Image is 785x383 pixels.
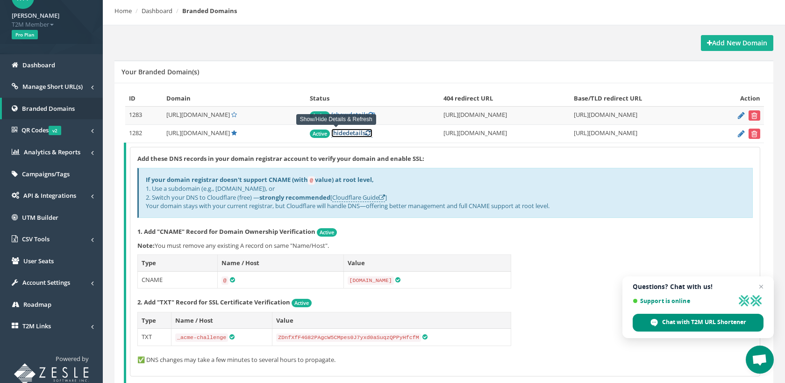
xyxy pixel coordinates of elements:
td: [URL][DOMAIN_NAME] [440,107,570,125]
span: Active [310,130,330,138]
div: Open chat [746,346,774,374]
b: strongly recommended [259,193,330,202]
div: 1. Use a subdomain (e.g., [DOMAIN_NAME]), or 2. Switch your DNS to Cloudflare (free) — [ ] Your d... [137,168,753,218]
th: Name / Host [171,312,272,329]
a: Home [114,7,132,15]
span: [URL][DOMAIN_NAME] [166,129,230,137]
span: Branded Domains [22,104,75,113]
td: [URL][DOMAIN_NAME] [570,125,709,143]
span: T2M Member [12,20,91,29]
span: Account Settings [22,278,70,287]
span: Dashboard [22,61,55,69]
td: CNAME [138,271,218,289]
th: Value [272,312,511,329]
span: Active [292,299,312,307]
span: Close chat [756,281,767,292]
th: Action [709,90,764,107]
span: show [333,110,349,119]
th: Domain [163,90,306,107]
span: T2M Links [22,322,51,330]
span: User Seats [23,257,54,265]
div: Chat with T2M URL Shortener [633,314,764,332]
a: Set Default [231,110,237,119]
h5: Your Branded Domain(s) [121,68,199,75]
span: API & Integrations [23,191,76,200]
span: Chat with T2M URL Shortener [662,318,746,326]
span: Pro Plan [12,30,38,39]
strong: [PERSON_NAME] [12,11,59,20]
th: ID [125,90,163,107]
th: Status [306,90,440,107]
code: _acme-challenge [175,333,228,342]
span: Campaigns/Tags [22,170,70,178]
span: CSV Tools [22,235,50,243]
span: UTM Builder [22,213,58,222]
th: Type [138,312,171,329]
th: 404 redirect URL [440,90,570,107]
span: Active [310,111,330,120]
p: You must remove any existing A record on same "Name/Host". [137,241,753,250]
td: 1283 [125,107,163,125]
div: Show/Hide Details & Refresh [296,114,376,125]
span: Roadmap [23,300,51,309]
a: Dashboard [142,7,172,15]
a: Add New Domain [701,35,773,51]
span: QR Codes [21,126,61,134]
span: v2 [49,126,61,135]
td: TXT [138,329,171,346]
a: [PERSON_NAME] T2M Member [12,9,91,29]
strong: 2. Add "TXT" Record for SSL Certificate Verification [137,298,290,306]
code: [DOMAIN_NAME] [348,276,394,285]
strong: Add these DNS records in your domain registrar account to verify your domain and enable SSL: [137,154,424,163]
span: hide [333,129,346,137]
code: ZDnfXfF4G82PAgcW5CMpes0J7yxd0aSuqzQPPyHfcfM [276,333,421,342]
td: [URL][DOMAIN_NAME] [570,107,709,125]
span: Analytics & Reports [24,148,80,156]
span: Support is online [633,297,735,304]
a: [hidedetails] [331,129,372,137]
b: Note: [137,241,155,250]
span: Questions? Chat with us! [633,283,764,290]
th: Type [138,255,218,272]
p: ✅ DNS changes may take a few minutes to several hours to propagate. [137,355,753,364]
th: Base/TLD redirect URL [570,90,709,107]
span: Manage Short URL(s) [22,82,83,91]
b: If your domain registrar doesn't support CNAME (with value) at root level, [146,175,374,184]
span: [URL][DOMAIN_NAME] [166,110,230,119]
code: @ [308,176,315,185]
span: Powered by [56,354,89,363]
td: [URL][DOMAIN_NAME] [440,125,570,143]
strong: Add New Domain [707,38,767,47]
th: Name / Host [217,255,343,272]
td: 1282 [125,125,163,143]
th: Value [343,255,511,272]
a: [showdetails] [331,110,375,119]
strong: Branded Domains [182,7,237,15]
a: Cloudflare Guide [332,193,385,202]
code: @ [221,276,228,285]
strong: 1. Add "CNAME" Record for Domain Ownership Verification [137,227,315,236]
a: Default [231,129,237,137]
span: Active [317,228,337,237]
